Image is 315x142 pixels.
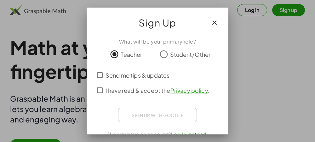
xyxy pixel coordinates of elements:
[106,86,209,95] span: I have read & accept the .
[106,71,169,80] span: Send me tips & updates
[94,131,221,138] div: Already have an account?
[170,87,208,94] a: Privacy policy
[94,38,221,45] div: What will be your primary role?
[171,131,209,138] a: Log In instead.
[139,15,176,30] span: Sign Up
[121,50,142,59] span: Teacher
[170,50,211,59] span: Student/Other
